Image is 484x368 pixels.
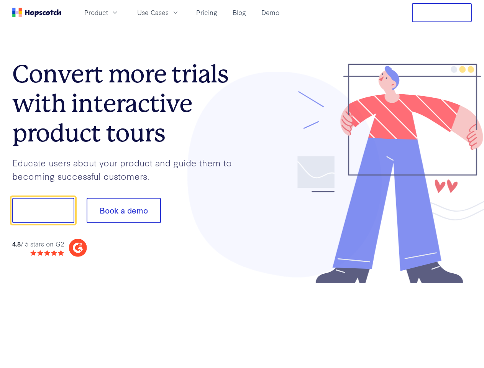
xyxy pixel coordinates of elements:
[258,6,282,19] a: Demo
[12,198,74,223] button: Show me!
[12,239,64,249] div: / 5 stars on G2
[193,6,220,19] a: Pricing
[12,156,242,182] p: Educate users about your product and guide them to becoming successful customers.
[12,239,21,248] strong: 4.8
[12,8,61,17] a: Home
[230,6,249,19] a: Blog
[84,8,108,17] span: Product
[80,6,123,19] button: Product
[133,6,184,19] button: Use Cases
[412,3,472,22] button: Free Trial
[137,8,169,17] span: Use Cases
[87,198,161,223] button: Book a demo
[12,59,242,148] h1: Convert more trials with interactive product tours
